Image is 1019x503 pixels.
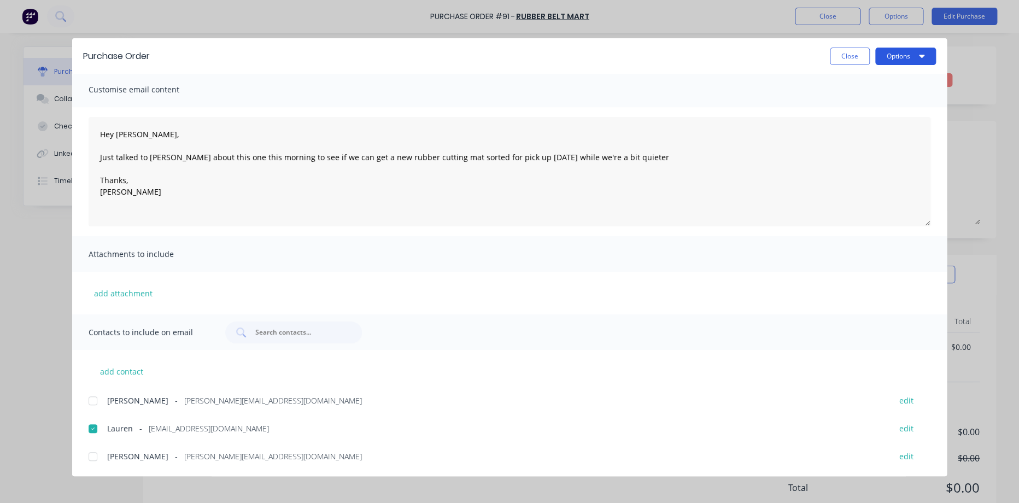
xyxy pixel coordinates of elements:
[184,451,362,462] span: [PERSON_NAME][EMAIL_ADDRESS][DOMAIN_NAME]
[875,48,936,65] button: Options
[89,285,158,301] button: add attachment
[175,451,178,462] span: -
[254,327,345,338] input: Search contacts...
[149,423,269,434] span: [EMAIL_ADDRESS][DOMAIN_NAME]
[89,117,930,226] textarea: Hey [PERSON_NAME], Just talked to [PERSON_NAME] about this one this morning to see if we can get ...
[107,451,168,462] span: [PERSON_NAME]
[893,421,920,436] button: edit
[184,395,362,406] span: [PERSON_NAME][EMAIL_ADDRESS][DOMAIN_NAME]
[893,393,920,407] button: edit
[89,325,209,340] span: Contacts to include on email
[89,82,209,97] span: Customise email content
[107,395,168,406] span: [PERSON_NAME]
[175,395,178,406] span: -
[830,48,870,65] button: Close
[893,449,920,464] button: edit
[89,247,209,262] span: Attachments to include
[83,50,150,63] div: Purchase Order
[139,423,142,434] span: -
[107,423,133,434] span: Lauren
[89,363,154,379] button: add contact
